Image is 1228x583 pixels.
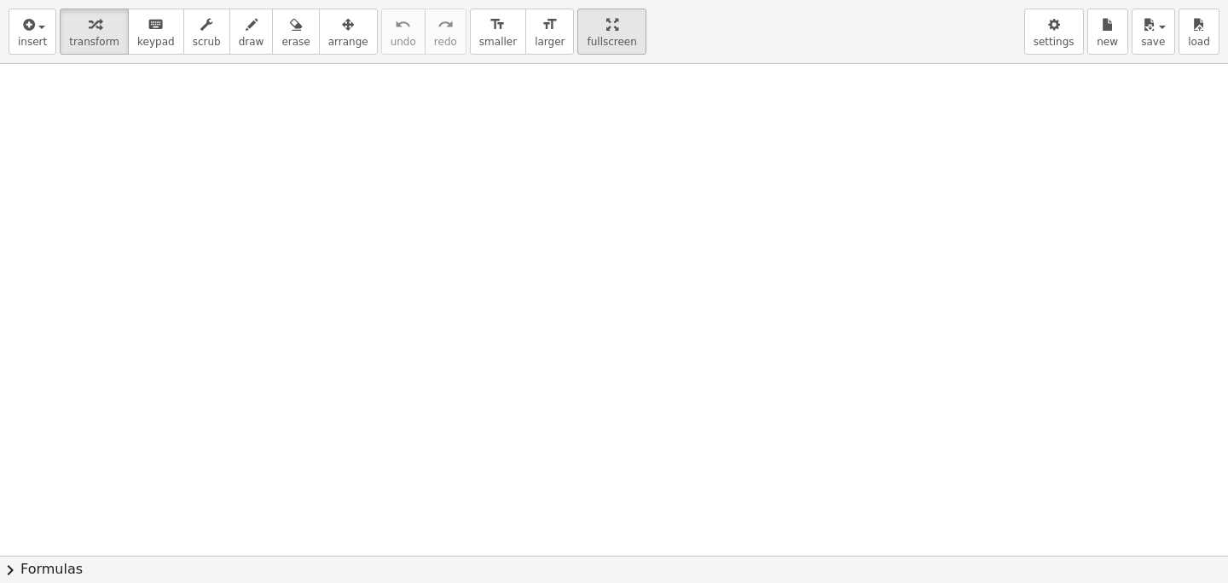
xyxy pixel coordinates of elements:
span: transform [69,36,119,48]
span: scrub [193,36,221,48]
button: keyboardkeypad [128,9,184,55]
span: arrange [328,36,368,48]
button: arrange [319,9,378,55]
span: insert [18,36,47,48]
button: new [1087,9,1128,55]
button: insert [9,9,56,55]
span: keypad [137,36,175,48]
span: redo [434,36,457,48]
span: smaller [479,36,517,48]
button: save [1132,9,1175,55]
span: new [1097,36,1118,48]
span: save [1141,36,1165,48]
button: load [1179,9,1219,55]
span: settings [1034,36,1074,48]
span: larger [535,36,565,48]
i: undo [395,15,411,35]
span: load [1188,36,1210,48]
i: format_size [542,15,558,35]
button: format_sizesmaller [470,9,526,55]
button: draw [229,9,274,55]
span: undo [391,36,416,48]
span: fullscreen [587,36,636,48]
button: scrub [183,9,230,55]
button: redoredo [425,9,466,55]
span: draw [239,36,264,48]
button: erase [272,9,319,55]
button: fullscreen [577,9,646,55]
button: undoundo [381,9,426,55]
i: redo [437,15,454,35]
span: erase [281,36,310,48]
button: settings [1024,9,1084,55]
i: keyboard [148,15,164,35]
button: format_sizelarger [525,9,574,55]
i: format_size [489,15,506,35]
button: transform [60,9,129,55]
